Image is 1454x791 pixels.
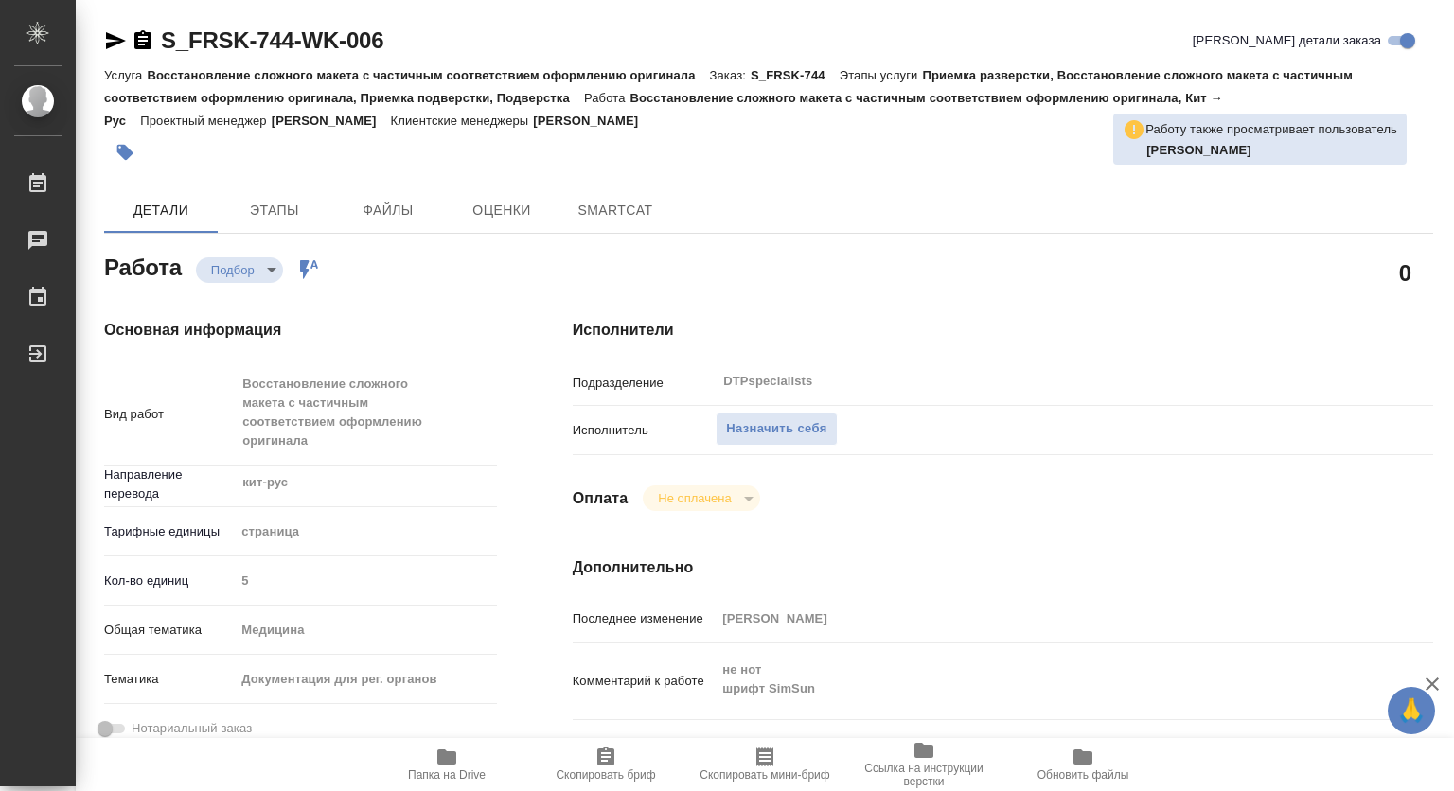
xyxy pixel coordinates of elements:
button: 🙏 [1388,687,1435,734]
span: Обновить файлы [1037,768,1129,782]
h2: 0 [1399,256,1411,289]
div: Документация для рег. органов [235,663,496,695]
p: [PERSON_NAME] [533,114,652,128]
button: Не оплачена [652,490,736,506]
button: Подбор [205,262,260,278]
p: Последнее изменение [573,609,717,628]
h2: Работа [104,249,182,283]
p: Исполнитель [573,421,717,440]
div: Подбор [196,257,283,283]
p: Тематика [104,670,235,689]
button: Назначить себя [716,413,837,446]
span: Ссылка на инструкции верстки [856,762,992,788]
a: S_FRSK-744-WK-006 [161,27,383,53]
div: Медицина [235,614,496,646]
p: Работа [584,91,630,105]
span: Файлы [343,199,434,222]
span: Детали [115,199,206,222]
p: Тарифные единицы [104,522,235,541]
p: Этапы услуги [840,68,923,82]
button: Обновить файлы [1003,738,1162,791]
p: Направление перевода [104,466,235,503]
h4: Дополнительно [573,556,1433,579]
button: Скопировать ссылку для ЯМессенджера [104,29,127,52]
p: Кол-во единиц [104,571,235,590]
span: Этапы [229,199,320,222]
p: Услуга [104,68,147,82]
span: Назначить себя [726,418,826,440]
button: Скопировать мини-бриф [685,738,844,791]
button: Скопировать бриф [526,738,685,791]
p: Комментарий к работе [573,672,717,691]
p: Восстановление сложного макета с частичным соответствием оформлению оригинала, Кит → Рус [104,91,1223,128]
input: Пустое поле [716,605,1361,632]
span: Папка на Drive [408,768,486,782]
p: S_FRSK-744 [751,68,840,82]
p: Проектный менеджер [140,114,271,128]
h4: Исполнители [573,319,1433,342]
h4: Оплата [573,487,629,510]
div: страница [235,516,496,548]
button: Добавить тэг [104,132,146,173]
span: Нотариальный заказ [132,719,252,738]
p: [PERSON_NAME] [272,114,391,128]
p: Общая тематика [104,621,235,640]
button: Папка на Drive [367,738,526,791]
p: Восстановление сложного макета с частичным соответствием оформлению оригинала [147,68,709,82]
button: Ссылка на инструкции верстки [844,738,1003,791]
span: Оценки [456,199,547,222]
div: Подбор [643,485,759,511]
span: [PERSON_NAME] детали заказа [1193,31,1381,50]
span: Скопировать мини-бриф [700,768,829,782]
span: 🙏 [1395,691,1427,730]
p: Вид работ [104,405,235,424]
p: Клиентские менеджеры [391,114,534,128]
p: Заказ: [710,68,751,82]
span: Скопировать бриф [556,768,655,782]
p: Работу также просматривает пользователь [1145,120,1397,139]
p: Подразделение [573,374,717,393]
span: SmartCat [570,199,661,222]
b: [PERSON_NAME] [1146,143,1251,157]
textarea: /Clients/Fresenius_Kabi/Orders/S_FRSK-744/DTP/S_FRSK-744-WK-006 [716,730,1361,763]
p: Матвеева Мария [1146,141,1397,160]
textarea: не нот шрифт SimSun [716,654,1361,705]
button: Скопировать ссылку [132,29,154,52]
h4: Основная информация [104,319,497,342]
input: Пустое поле [235,567,496,594]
